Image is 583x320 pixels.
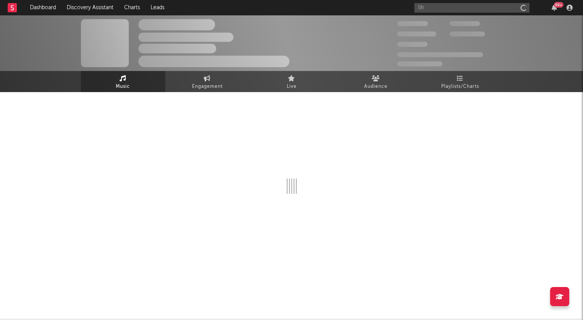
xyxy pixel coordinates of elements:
[192,82,223,91] span: Engagement
[552,5,557,11] button: 99+
[414,3,529,13] input: Search for artists
[81,71,165,92] a: Music
[450,31,485,36] span: 1,000,000
[397,61,442,66] span: Jump Score: 85.0
[397,31,436,36] span: 50,000,000
[397,52,483,57] span: 50,000,000 Monthly Listeners
[397,21,428,26] span: 300,000
[441,82,479,91] span: Playlists/Charts
[450,21,480,26] span: 100,000
[165,71,250,92] a: Engagement
[364,82,388,91] span: Audience
[287,82,297,91] span: Live
[250,71,334,92] a: Live
[418,71,503,92] a: Playlists/Charts
[397,42,427,47] span: 100,000
[554,2,563,8] div: 99 +
[334,71,418,92] a: Audience
[116,82,130,91] span: Music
